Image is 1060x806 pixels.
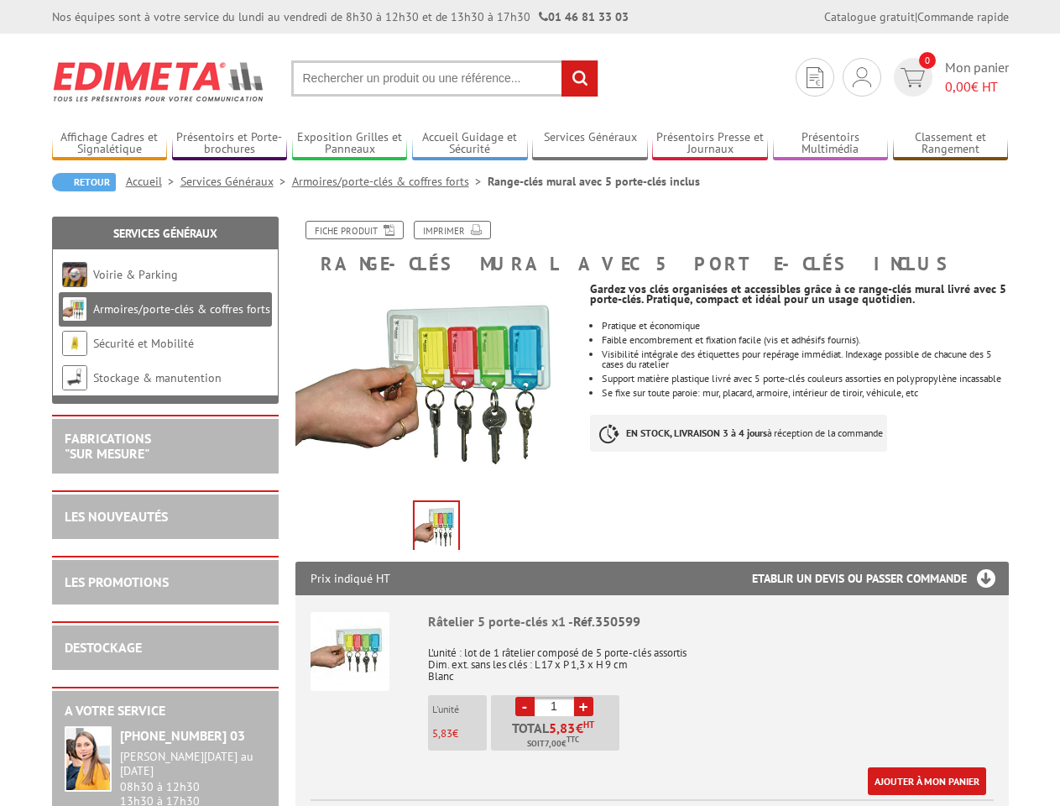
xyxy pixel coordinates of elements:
span: 0 [919,52,936,69]
h3: Etablir un devis ou passer commande [752,562,1009,595]
img: Edimeta [52,50,266,113]
img: Stockage & manutention [62,365,87,390]
div: Nos équipes sont à votre service du lundi au vendredi de 8h30 à 12h30 et de 13h30 à 17h30 [52,8,629,25]
li: Visibilité intégrale des étiquettes pour repérage immédiat. Indexage possible de chacune des 5 ca... [602,349,1008,369]
span: Réf.350599 [573,613,640,630]
a: Présentoirs Presse et Journaux [652,130,768,158]
a: Services Généraux [180,174,292,189]
a: Classement et Rangement [893,130,1009,158]
a: Services Généraux [532,130,648,158]
a: Exposition Grilles et Panneaux [292,130,408,158]
a: Voirie & Parking [93,267,178,282]
span: 5,83 [432,726,452,741]
sup: HT [583,719,594,730]
p: Se fixe sur toute paroie: mur, placard, armoire, intérieur de tiroir, véhicule, etc [602,388,1008,398]
img: devis rapide [807,67,823,88]
a: FABRICATIONS"Sur Mesure" [65,430,151,462]
img: Râtelier 5 porte-clés x1 [311,612,389,691]
strong: EN STOCK, LIVRAISON 3 à 4 jours [626,427,767,439]
div: [PERSON_NAME][DATE] au [DATE] [120,750,266,778]
div: | [824,8,1009,25]
span: Soit € [527,737,579,751]
p: Prix indiqué HT [311,562,390,595]
a: + [574,697,593,716]
a: Sécurité et Mobilité [93,336,194,351]
img: Voirie & Parking [62,262,87,287]
p: L'unité : lot de 1 râtelier composé de 5 porte-clés assortis Dim. ext. sans les clés : L 17 x P 1... [428,636,994,683]
li: Faible encombrement et fixation facile (vis et adhésifs fournis). [602,335,1008,345]
img: devis rapide [901,68,925,87]
span: 0,00 [945,78,971,95]
a: Services Généraux [113,226,217,241]
strong: [PHONE_NUMBER] 03 [120,727,245,744]
a: Présentoirs et Porte-brochures [172,130,288,158]
span: 5,83 [549,721,576,735]
input: Rechercher un produit ou une référence... [291,60,598,97]
img: porte_cles_350599.jpg [295,282,578,494]
a: DESTOCKAGE [65,639,142,656]
p: € [432,728,487,740]
img: Sécurité et Mobilité [62,331,87,356]
a: Armoires/porte-clés & coffres forts [292,174,488,189]
input: rechercher [561,60,598,97]
span: € HT [945,77,1009,97]
li: Support matière plastique livré avec 5 porte-clés couleurs assorties en polypropylène incassable [602,374,1008,384]
img: Armoires/porte-clés & coffres forts [62,296,87,322]
a: Imprimer [414,221,491,239]
sup: TTC [567,735,579,744]
a: Stockage & manutention [93,370,222,385]
a: Fiche produit [305,221,404,239]
a: Commande rapide [917,9,1009,24]
p: L'unité [432,704,487,715]
span: 7,00 [545,737,561,751]
a: - [515,697,535,716]
a: Accueil Guidage et Sécurité [412,130,528,158]
p: à réception de la commande [590,415,887,452]
p: Total [495,721,619,751]
div: Râtelier 5 porte-clés x1 - [428,612,994,631]
a: Présentoirs Multimédia [773,130,889,158]
img: widget-service.jpg [65,726,112,792]
strong: Gardez vos clés organisées et accessibles grâce à ce range-clés mural livré avec 5 porte-clés. Pr... [590,281,1006,306]
li: Range-clés mural avec 5 porte-clés inclus [488,173,700,190]
h2: A votre service [65,704,266,719]
img: devis rapide [853,67,871,87]
a: Armoires/porte-clés & coffres forts [93,301,270,317]
a: Ajouter à mon panier [868,767,986,795]
img: porte_cles_350599.jpg [415,502,458,554]
a: LES PROMOTIONS [65,573,169,590]
strong: 01 46 81 33 03 [539,9,629,24]
a: Affichage Cadres et Signalétique [52,130,168,158]
span: Mon panier [945,58,1009,97]
a: devis rapide 0 Mon panier 0,00€ HT [890,58,1009,97]
span: € [576,721,583,735]
a: Accueil [126,174,180,189]
a: Retour [52,173,116,191]
li: Pratique et économique [602,321,1008,331]
a: Catalogue gratuit [824,9,915,24]
a: LES NOUVEAUTÉS [65,508,168,525]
